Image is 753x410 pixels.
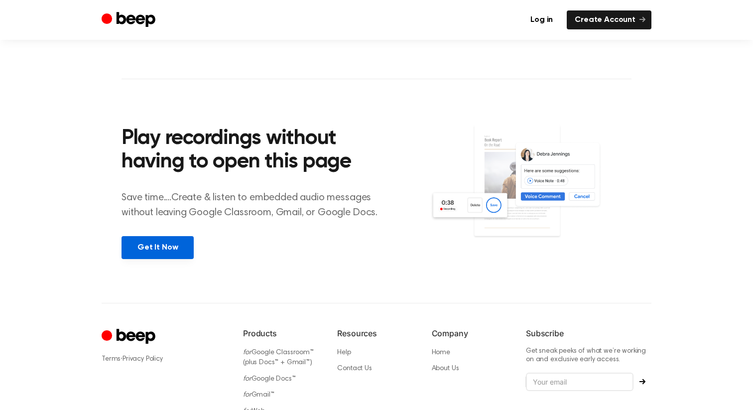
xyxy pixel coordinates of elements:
[526,373,633,392] input: Your email
[243,327,321,339] h6: Products
[526,327,651,339] h6: Subscribe
[122,127,390,174] h2: Play recordings without having to open this page
[243,376,251,383] i: for
[243,392,274,399] a: forGmail™
[102,356,121,363] a: Terms
[243,349,251,356] i: for
[102,10,158,30] a: Beep
[633,379,651,385] button: Subscribe
[430,124,631,258] img: Voice Comments on Docs and Recording Widget
[522,10,561,29] a: Log in
[102,327,158,347] a: Cruip
[122,190,390,220] p: Save time....Create & listen to embedded audio messages without leaving Google Classroom, Gmail, ...
[567,10,651,29] a: Create Account
[432,327,510,339] h6: Company
[123,356,163,363] a: Privacy Policy
[243,349,314,367] a: forGoogle Classroom™ (plus Docs™ + Gmail™)
[243,392,251,399] i: for
[337,349,351,356] a: Help
[122,236,194,259] a: Get It Now
[337,327,415,339] h6: Resources
[432,349,450,356] a: Home
[102,354,227,364] div: ·
[526,347,651,365] p: Get sneak peeks of what we’re working on and exclusive early access.
[432,365,459,372] a: About Us
[243,376,296,383] a: forGoogle Docs™
[337,365,372,372] a: Contact Us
